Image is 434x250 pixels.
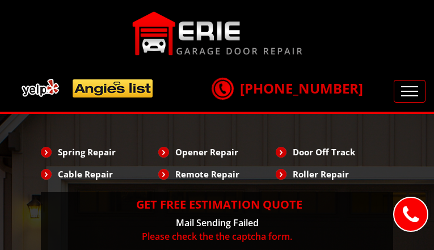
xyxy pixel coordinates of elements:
[132,11,302,56] img: Erie.png
[158,142,276,162] li: Opener Repair
[47,198,387,211] h2: Get Free Estimation Quote
[394,80,425,103] button: Toggle navigation
[276,142,393,162] li: Door Off Track
[176,217,259,229] span: Mail Sending Failed
[17,74,158,102] img: add.png
[47,230,387,243] p: Please check the the captcha form.
[41,164,158,184] li: Cable Repair
[212,79,363,98] a: [PHONE_NUMBER]
[208,74,237,103] img: call.png
[276,164,393,184] li: Roller Repair
[41,142,158,162] li: Spring Repair
[158,164,276,184] li: Remote Repair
